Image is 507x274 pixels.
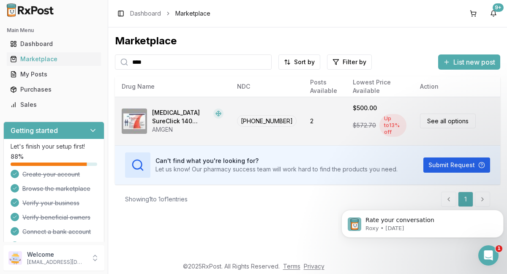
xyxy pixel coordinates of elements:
[10,100,98,109] div: Sales
[379,114,406,137] div: Up to 13 % off
[3,3,57,17] img: RxPost Logo
[125,195,188,203] div: Showing 1 to 1 of 1 entries
[115,34,500,48] div: Marketplace
[155,157,398,165] h3: Can't find what you're looking for?
[7,52,101,67] a: Marketplace
[237,115,297,127] span: [PHONE_NUMBER]
[7,27,101,34] h2: Main Menu
[155,165,398,174] p: Let us know! Our pharmacy success team will work hard to find the products you need.
[458,192,473,207] a: 1
[3,37,104,51] button: Dashboard
[353,121,376,130] span: $572.70
[453,57,495,67] span: List new post
[230,76,303,97] th: NDC
[327,54,372,70] button: Filter by
[487,7,500,20] button: 9+
[152,125,224,134] div: AMGEN
[3,52,104,66] button: Marketplace
[478,245,499,266] iframe: Intercom live chat
[338,192,507,251] iframe: Intercom notifications message
[122,109,147,134] img: Repatha SureClick 140 MG/ML SOAJ
[441,192,490,207] nav: pagination
[283,263,300,270] a: Terms
[7,67,101,82] a: My Posts
[22,170,80,179] span: Create your account
[413,76,500,97] th: Action
[10,85,98,94] div: Purchases
[278,54,320,70] button: Sort by
[11,142,97,151] p: Let's finish your setup first!
[7,36,101,52] a: Dashboard
[27,250,86,259] p: Welcome
[303,97,346,145] td: 2
[27,259,86,266] p: [EMAIL_ADDRESS][DOMAIN_NAME]
[343,58,366,66] span: Filter by
[420,114,476,128] a: See all options
[175,9,210,18] span: Marketplace
[130,9,210,18] nav: breadcrumb
[130,9,161,18] a: Dashboard
[423,157,490,173] button: Submit Request
[7,82,101,97] a: Purchases
[10,55,98,63] div: Marketplace
[496,245,502,252] span: 1
[22,213,90,222] span: Verify beneficial owners
[22,199,79,207] span: Verify your business
[493,3,504,12] div: 9+
[22,184,90,193] span: Browse the marketplace
[152,109,210,125] div: [MEDICAL_DATA] SureClick 140 MG/ML SOAJ
[438,54,500,70] button: List new post
[438,59,500,67] a: List new post
[353,104,377,112] div: $500.00
[303,76,346,97] th: Posts Available
[22,228,91,236] span: Connect a bank account
[10,40,98,48] div: Dashboard
[115,76,230,97] th: Drug Name
[294,58,315,66] span: Sort by
[3,83,104,96] button: Purchases
[304,263,324,270] a: Privacy
[3,68,104,81] button: My Posts
[7,97,101,112] a: Sales
[11,125,58,136] h3: Getting started
[3,98,104,111] button: Sales
[8,251,22,265] img: User avatar
[10,70,98,79] div: My Posts
[11,152,24,161] span: 88 %
[346,76,413,97] th: Lowest Price Available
